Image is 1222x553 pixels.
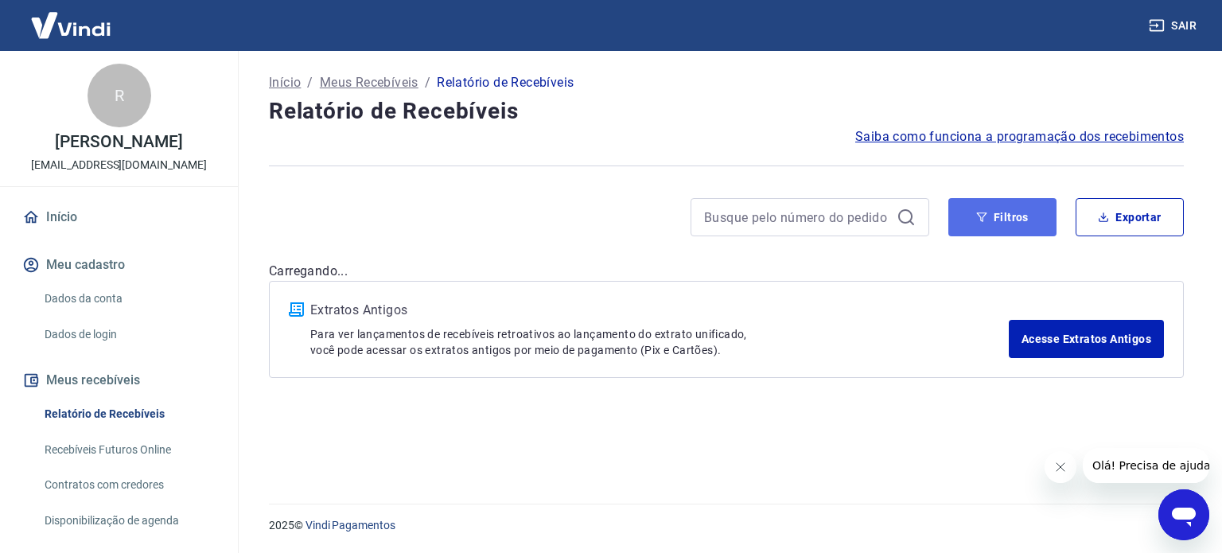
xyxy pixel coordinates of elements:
p: Extratos Antigos [310,301,1009,320]
span: Olá! Precisa de ajuda? [10,11,134,24]
p: Carregando... [269,262,1184,281]
iframe: Fechar mensagem [1045,451,1076,483]
p: [EMAIL_ADDRESS][DOMAIN_NAME] [31,157,207,173]
button: Filtros [948,198,1057,236]
a: Acesse Extratos Antigos [1009,320,1164,358]
img: ícone [289,302,304,317]
div: R [88,64,151,127]
a: Meus Recebíveis [320,73,418,92]
a: Contratos com credores [38,469,219,501]
img: Vindi [19,1,123,49]
p: / [307,73,313,92]
button: Meu cadastro [19,247,219,282]
p: 2025 © [269,517,1184,534]
button: Exportar [1076,198,1184,236]
a: Dados de login [38,318,219,351]
input: Busque pelo número do pedido [704,205,890,229]
a: Relatório de Recebíveis [38,398,219,430]
p: Para ver lançamentos de recebíveis retroativos ao lançamento do extrato unificado, você pode aces... [310,326,1009,358]
iframe: Botão para abrir a janela de mensagens [1158,489,1209,540]
a: Início [269,73,301,92]
p: / [425,73,430,92]
button: Sair [1146,11,1203,41]
a: Início [19,200,219,235]
a: Disponibilização de agenda [38,504,219,537]
button: Meus recebíveis [19,363,219,398]
a: Dados da conta [38,282,219,315]
a: Vindi Pagamentos [305,519,395,532]
a: Saiba como funciona a programação dos recebimentos [855,127,1184,146]
h4: Relatório de Recebíveis [269,95,1184,127]
iframe: Mensagem da empresa [1083,448,1209,483]
p: [PERSON_NAME] [55,134,182,150]
a: Recebíveis Futuros Online [38,434,219,466]
p: Relatório de Recebíveis [437,73,574,92]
